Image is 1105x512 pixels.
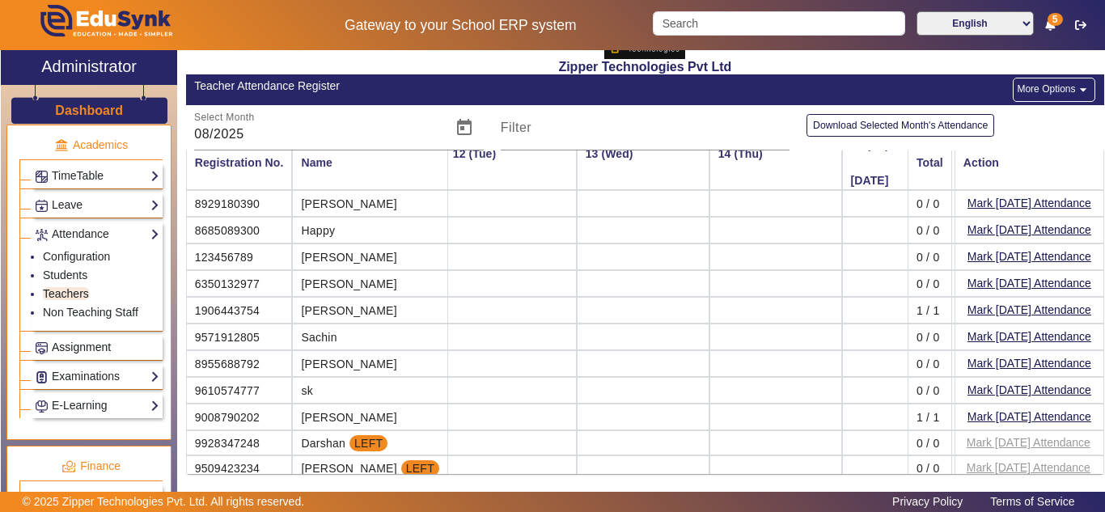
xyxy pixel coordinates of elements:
[955,135,1104,190] mat-header-cell: Action
[194,78,637,95] div: Teacher Attendance Register
[292,297,447,324] mat-cell: [PERSON_NAME]
[908,270,952,297] mat-cell: 0 / 0
[354,435,383,451] span: LEFT
[966,247,1093,267] button: Mark [DATE] Attendance
[577,135,709,190] th: 13 (Wed)
[1,50,177,85] a: Administrator
[445,108,484,147] button: Open calendar
[292,190,447,217] mat-cell: [PERSON_NAME]
[908,217,952,243] mat-cell: 0 / 0
[908,350,952,377] mat-cell: 0 / 0
[807,114,994,136] button: Download Selected Month's Attendance
[292,243,447,270] mat-cell: [PERSON_NAME]
[982,491,1082,512] a: Terms of Service
[444,135,577,190] th: 12 (Tue)
[292,350,447,377] mat-cell: [PERSON_NAME]
[966,380,1093,400] button: Mark [DATE] Attendance
[908,377,952,404] mat-cell: 0 / 0
[966,220,1093,240] button: Mark [DATE] Attendance
[186,270,293,297] mat-cell: 6350132977
[186,324,293,350] mat-cell: 9571912805
[908,324,952,350] mat-cell: 0 / 0
[292,404,447,430] mat-cell: [PERSON_NAME]
[55,103,123,118] h3: Dashboard
[966,273,1093,294] button: Mark [DATE] Attendance
[908,190,952,217] mat-cell: 0 / 0
[186,59,1104,74] h2: Zipper Technologies Pvt Ltd
[908,404,952,430] mat-cell: 1 / 1
[186,430,293,455] mat-cell: 9928347248
[35,338,159,357] a: Assignment
[966,407,1093,427] button: Mark [DATE] Attendance
[286,17,637,34] h5: Gateway to your School ERP system
[966,327,1093,347] button: Mark [DATE] Attendance
[908,297,952,324] mat-cell: 1 / 1
[1048,13,1063,26] span: 5
[966,353,1093,374] button: Mark [DATE] Attendance
[43,269,87,281] a: Students
[19,137,163,154] p: Academics
[54,102,124,119] a: Dashboard
[19,458,163,475] p: Finance
[186,350,293,377] mat-cell: 8955688792
[966,193,1093,214] button: Mark [DATE] Attendance
[292,324,447,350] mat-cell: Sachin
[194,112,255,123] mat-label: Select Month
[292,377,447,404] mat-cell: sk
[61,459,76,474] img: finance.png
[52,341,111,353] span: Assignment
[292,430,447,455] mat-cell: Darshan
[186,404,293,430] mat-cell: 9008790202
[186,455,293,480] mat-cell: 9509423234
[292,135,447,190] mat-header-cell: Name
[186,297,293,324] mat-cell: 1906443754
[43,250,110,263] a: Configuration
[501,121,532,134] mat-label: Filter
[908,243,952,270] mat-cell: 0 / 0
[43,287,89,300] a: Teachers
[653,11,904,36] input: Search
[1013,78,1095,102] button: More Options
[842,135,975,190] th: 15 (Fri) [DATE]
[36,342,48,354] img: Assignments.png
[54,138,69,153] img: academic.png
[186,243,293,270] mat-cell: 123456789
[1075,82,1091,98] mat-icon: arrow_drop_down
[43,306,138,319] a: Non Teaching Staff
[884,491,971,512] a: Privacy Policy
[292,270,447,297] mat-cell: [PERSON_NAME]
[186,217,293,243] mat-cell: 8685089300
[292,217,447,243] mat-cell: Happy
[292,455,447,480] mat-cell: [PERSON_NAME]
[23,493,305,510] p: © 2025 Zipper Technologies Pvt. Ltd. All rights reserved.
[908,455,952,480] mat-cell: 0 / 0
[966,300,1093,320] button: Mark [DATE] Attendance
[186,377,293,404] mat-cell: 9610574777
[908,430,952,455] mat-cell: 0 / 0
[186,190,293,217] mat-cell: 8929180390
[406,460,434,476] span: LEFT
[41,57,137,76] h2: Administrator
[908,135,952,190] mat-header-cell: Total
[186,135,293,190] mat-header-cell: Registration No.
[709,135,842,190] th: 14 (Thu)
